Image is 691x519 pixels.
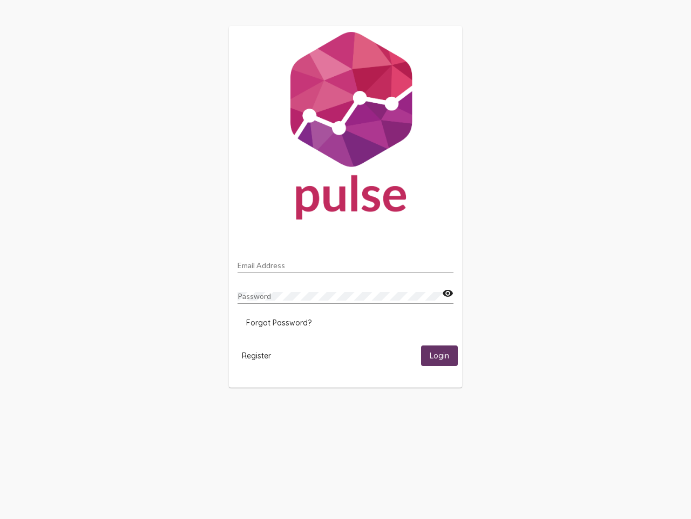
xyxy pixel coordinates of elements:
[246,318,311,328] span: Forgot Password?
[242,351,271,361] span: Register
[233,345,280,365] button: Register
[238,313,320,332] button: Forgot Password?
[430,351,449,361] span: Login
[421,345,458,365] button: Login
[229,26,462,230] img: Pulse For Good Logo
[442,287,453,300] mat-icon: visibility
